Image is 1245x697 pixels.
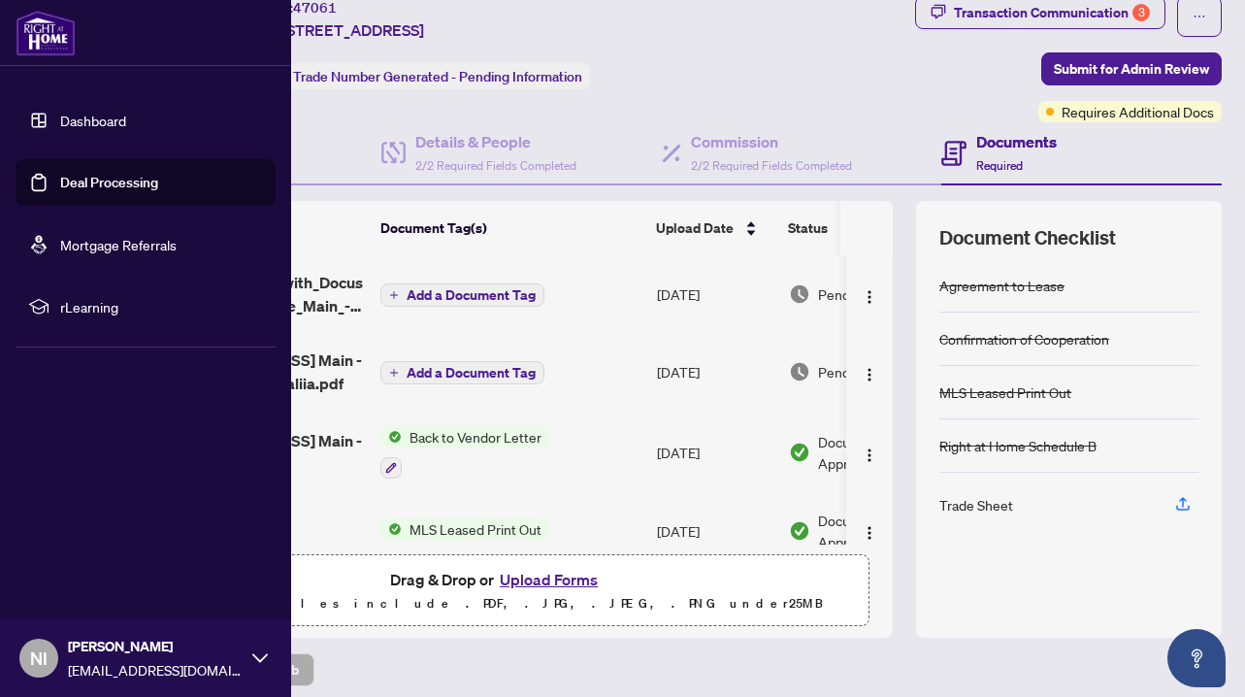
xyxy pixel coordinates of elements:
span: rLearning [60,296,262,317]
button: Add a Document Tag [380,282,544,308]
a: Dashboard [60,112,126,129]
button: Submit for Admin Review [1041,52,1222,85]
button: Logo [854,437,885,468]
th: Upload Date [648,201,780,255]
h4: Commission [691,130,852,153]
span: [PERSON_NAME] [68,636,243,657]
span: Drag & Drop orUpload FormsSupported files include .PDF, .JPG, .JPEG, .PNG under25MB [125,555,868,627]
span: Pending Review [818,361,915,382]
span: Main-[STREET_ADDRESS] [241,18,424,42]
span: Document Approved [818,510,938,552]
span: Document Checklist [939,224,1116,251]
th: Status [780,201,945,255]
div: Right at Home Schedule B [939,435,1097,456]
img: Document Status [789,283,810,305]
td: [DATE] [649,333,781,411]
button: Logo [854,356,885,387]
span: Trade Number Generated - Pending Information [293,68,582,85]
div: Agreement to Lease [939,275,1065,296]
span: 2/2 Required Fields Completed [691,158,852,173]
td: [DATE] [649,494,781,568]
a: Deal Processing [60,174,158,191]
span: plus [389,290,399,300]
img: Document Status [789,442,810,463]
span: Upload Date [656,217,734,239]
div: Trade Sheet [939,494,1013,515]
span: NI [30,645,48,672]
span: Back to Vendor Letter [402,426,549,448]
img: Logo [862,367,877,382]
span: Add a Document Tag [407,288,536,302]
th: Document Tag(s) [373,201,648,255]
span: Submit for Admin Review [1054,53,1209,84]
span: Pending Review [818,283,915,305]
td: [DATE] [649,411,781,494]
img: Logo [862,289,877,305]
span: Status [788,217,828,239]
img: Status Icon [380,518,402,540]
h4: Documents [976,130,1057,153]
img: logo [16,10,76,56]
img: Document Status [789,520,810,542]
div: Confirmation of Cooperation [939,328,1109,349]
button: Logo [854,515,885,547]
span: [EMAIL_ADDRESS][DOMAIN_NAME] [68,659,243,680]
div: Status: [241,63,590,89]
td: [DATE] [649,255,781,333]
span: plus [389,368,399,378]
img: Logo [862,448,877,463]
span: Requires Additional Docs [1062,101,1214,122]
span: Drag & Drop or [390,567,604,592]
span: Add a Document Tag [407,366,536,380]
h4: Details & People [415,130,576,153]
span: Required [976,158,1023,173]
button: Add a Document Tag [380,360,544,385]
p: Supported files include .PDF, .JPG, .JPEG, .PNG under 25 MB [137,592,857,615]
button: Status IconMLS Leased Print Out [380,518,549,540]
span: MLS Leased Print Out [402,518,549,540]
div: 3 [1132,4,1150,21]
button: Add a Document Tag [380,361,544,384]
button: Upload Forms [494,567,604,592]
a: Mortgage Referrals [60,236,177,253]
img: Logo [862,525,877,541]
img: Document Status [789,361,810,382]
span: ellipsis [1193,10,1206,23]
button: Status IconBack to Vendor Letter [380,426,549,479]
button: Open asap [1167,629,1226,687]
img: Status Icon [380,426,402,448]
button: Logo [854,279,885,310]
button: Add a Document Tag [380,283,544,307]
span: 2/2 Required Fields Completed [415,158,576,173]
div: MLS Leased Print Out [939,382,1071,403]
span: Document Approved [818,431,938,474]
